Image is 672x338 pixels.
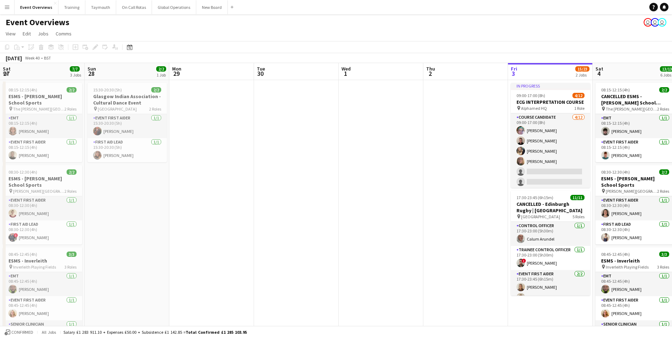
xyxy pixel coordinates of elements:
span: 27 [2,69,11,78]
app-card-role: EMT1/108:15-12:15 (4h)[PERSON_NAME] [3,114,82,138]
span: ! [14,233,18,237]
span: 2 Roles [64,188,77,194]
span: 2/2 [659,169,669,175]
h3: CANCELLED - Edinburgh Rugby | [GEOGRAPHIC_DATA] [511,201,590,214]
span: 28 [86,69,96,78]
span: 29 [171,69,181,78]
span: 2 Roles [657,188,669,194]
span: 08:15-12:15 (4h) [9,87,37,92]
div: BST [44,55,51,61]
span: 2/2 [156,66,166,72]
span: Alphamed HQ [521,106,547,111]
a: View [3,29,18,38]
span: Total Confirmed £1 285 103.95 [186,329,247,335]
h1: Event Overviews [6,17,69,28]
span: ! [522,259,526,263]
app-card-role: Course Candidate4/1209:00-17:00 (8h)[PERSON_NAME][PERSON_NAME][PERSON_NAME][PERSON_NAME] [511,113,590,250]
span: Sat [3,66,11,72]
app-card-role: Event First Aider1/108:30-12:30 (4h)[PERSON_NAME] [3,196,82,220]
span: Week 40 [23,55,41,61]
span: [PERSON_NAME][GEOGRAPHIC_DATA] [13,188,64,194]
span: 2 Roles [657,106,669,112]
a: Comms [53,29,74,38]
span: Thu [426,66,435,72]
button: Taymouth [85,0,116,14]
button: Confirmed [4,328,34,336]
app-card-role: Event First Aider2/217:30-23:45 (6h15m)[PERSON_NAME][PERSON_NAME] [511,270,590,304]
div: [DATE] [6,55,22,62]
div: 1 Job [157,72,166,78]
span: 17:30-23:45 (6h15m) [516,195,553,200]
span: Wed [341,66,351,72]
span: 3 Roles [64,264,77,270]
span: 11/11 [570,195,585,200]
span: 08:30-12:30 (4h) [9,169,37,175]
app-job-card: 08:15-12:15 (4h)2/2ESMS - [PERSON_NAME] School Sports The [PERSON_NAME][GEOGRAPHIC_DATA]2 RolesEM... [3,83,82,162]
button: Global Operations [152,0,196,14]
app-job-card: In progress09:00-17:00 (8h)4/12ECG INTERPRETATION COURSE Alphamed HQ1 RoleCourse Candidate4/1209:... [511,83,590,188]
span: 15:30-20:30 (5h) [93,87,122,92]
span: All jobs [40,329,57,335]
span: 3 Roles [657,264,669,270]
app-job-card: 17:30-23:45 (6h15m)11/11CANCELLED - Edinburgh Rugby | [GEOGRAPHIC_DATA] [GEOGRAPHIC_DATA]5 RolesC... [511,191,590,295]
span: 2/2 [659,87,669,92]
span: 3/3 [659,252,669,257]
h3: ESMS - [PERSON_NAME] School Sports [3,175,82,188]
span: The [PERSON_NAME][GEOGRAPHIC_DATA] [13,106,64,112]
h3: ESMS - [PERSON_NAME] School Sports [3,93,82,106]
app-card-role: Event First Aider1/108:45-12:45 (4h)[PERSON_NAME] [3,296,82,320]
a: Jobs [35,29,51,38]
app-card-role: Control Officer1/117:30-23:00 (5h30m)Calum Arundel [511,222,590,246]
span: Mon [172,66,181,72]
div: 15:30-20:30 (5h)2/2Glasgow Indian Association - Cultural Dance Event [GEOGRAPHIC_DATA]2 RolesEven... [87,83,167,162]
app-card-role: EMT1/108:45-12:45 (4h)[PERSON_NAME] [3,272,82,296]
div: Salary £1 283 911.10 + Expenses £50.00 + Subsistence £1 142.85 = [63,329,247,335]
span: 2 Roles [64,106,77,112]
app-job-card: 08:30-12:30 (4h)2/2ESMS - [PERSON_NAME] School Sports [PERSON_NAME][GEOGRAPHIC_DATA]2 RolesEvent ... [3,165,82,244]
span: 2/2 [67,169,77,175]
span: Comms [56,30,72,37]
span: 08:30-12:30 (4h) [601,169,630,175]
span: Inverleith Playing Fields [13,264,56,270]
app-user-avatar: Operations Team [644,18,652,27]
span: Sun [87,66,96,72]
span: 08:45-12:45 (4h) [601,252,630,257]
span: 3 [510,69,517,78]
span: 15/23 [575,66,589,72]
span: 3/3 [67,252,77,257]
span: 7/7 [70,66,80,72]
button: New Board [196,0,228,14]
span: 2 Roles [149,106,161,112]
app-card-role: First Aid Lead1/115:30-20:30 (5h)[PERSON_NAME] [87,138,167,162]
button: Training [58,0,85,14]
button: Event Overviews [15,0,58,14]
app-user-avatar: Operations Team [651,18,659,27]
span: Inverleith Playing Fields [606,264,649,270]
span: 4/12 [572,93,585,98]
app-card-role: Trainee Control Officer1/117:30-23:00 (5h30m)![PERSON_NAME] [511,246,590,270]
span: [GEOGRAPHIC_DATA] [98,106,137,112]
div: 3 Jobs [70,72,81,78]
div: 2 Jobs [576,72,589,78]
h3: Glasgow Indian Association - Cultural Dance Event [87,93,167,106]
span: 09:00-17:00 (8h) [516,93,545,98]
span: 08:15-12:15 (4h) [601,87,630,92]
span: [GEOGRAPHIC_DATA] [521,214,560,219]
span: 2/2 [67,87,77,92]
app-user-avatar: Operations Team [658,18,666,27]
span: 08:45-12:45 (4h) [9,252,37,257]
span: View [6,30,16,37]
span: 1 Role [574,106,585,111]
span: Jobs [38,30,49,37]
button: On Call Rotas [116,0,152,14]
span: [PERSON_NAME][GEOGRAPHIC_DATA] [606,188,657,194]
span: 2 [425,69,435,78]
span: Sat [595,66,603,72]
h3: ECG INTERPRETATION COURSE [511,99,590,105]
span: 30 [256,69,265,78]
span: The [PERSON_NAME][GEOGRAPHIC_DATA] [606,106,657,112]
